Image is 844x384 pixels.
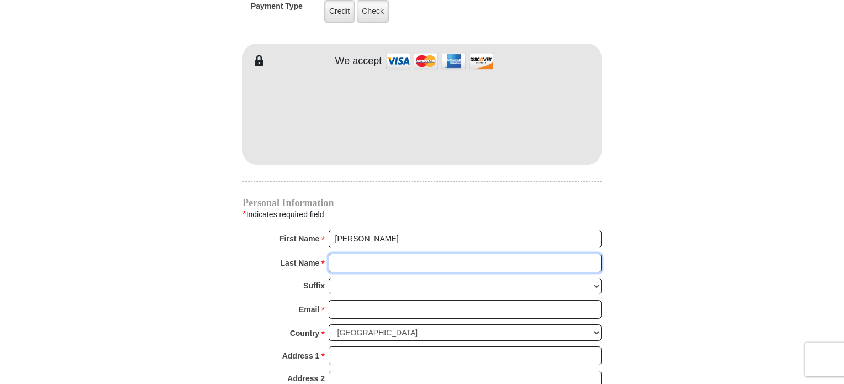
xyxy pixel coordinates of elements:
div: Indicates required field [242,207,602,222]
strong: Last Name [281,255,320,271]
strong: First Name [279,231,319,246]
img: credit cards accepted [384,49,495,73]
strong: Suffix [303,278,325,293]
strong: Address 1 [282,348,320,364]
h4: Personal Information [242,198,602,207]
strong: Email [299,302,319,317]
h4: We accept [335,55,382,67]
strong: Country [290,325,320,341]
h5: Payment Type [251,2,303,17]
